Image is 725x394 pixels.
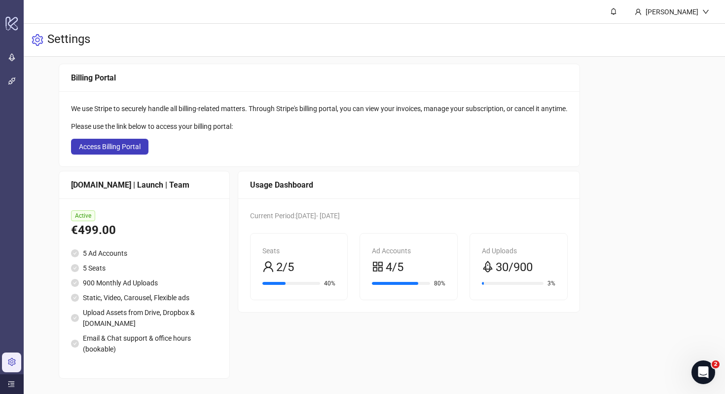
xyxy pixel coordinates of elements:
span: check-circle [71,264,79,272]
li: Upload Assets from Drive, Dropbox & [DOMAIN_NAME] [71,307,217,329]
span: check-circle [71,314,79,322]
div: Usage Dashboard [250,179,568,191]
span: 30/900 [496,258,533,277]
button: Access Billing Portal [71,139,148,155]
li: 5 Ad Accounts [71,248,217,259]
li: Email & Chat support & office hours (bookable) [71,333,217,355]
div: Please use the link below to access your billing portal: [71,121,568,132]
span: menu-unfold [8,381,15,388]
div: We use Stripe to securely handle all billing-related matters. Through Stripe's billing portal, yo... [71,103,568,114]
div: Ad Uploads [482,245,555,256]
span: 2 [712,360,720,368]
span: Active [71,210,95,221]
div: Seats [262,245,336,256]
span: appstore [372,261,384,273]
div: Billing Portal [71,72,568,84]
span: bell [610,8,617,15]
span: rocket [482,261,494,273]
div: Ad Accounts [372,245,445,256]
div: [DOMAIN_NAME] | Launch | Team [71,179,217,191]
span: 2/5 [276,258,294,277]
span: Current Period: [DATE] - [DATE] [250,212,340,220]
iframe: Intercom live chat [691,360,715,384]
span: 4/5 [386,258,403,277]
span: check-circle [71,249,79,257]
span: user [262,261,274,273]
span: user [635,8,642,15]
span: check-circle [71,279,79,287]
h3: Settings [47,32,90,48]
span: Access Billing Portal [79,143,141,151]
span: check-circle [71,294,79,302]
span: 3% [547,280,555,286]
span: setting [32,34,43,46]
div: €499.00 [71,221,217,240]
span: 40% [324,280,335,286]
li: Static, Video, Carousel, Flexible ads [71,292,217,303]
span: check-circle [71,340,79,348]
li: 5 Seats [71,263,217,274]
span: down [702,8,709,15]
span: 80% [434,280,445,286]
div: [PERSON_NAME] [642,6,702,17]
li: 900 Monthly Ad Uploads [71,277,217,288]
